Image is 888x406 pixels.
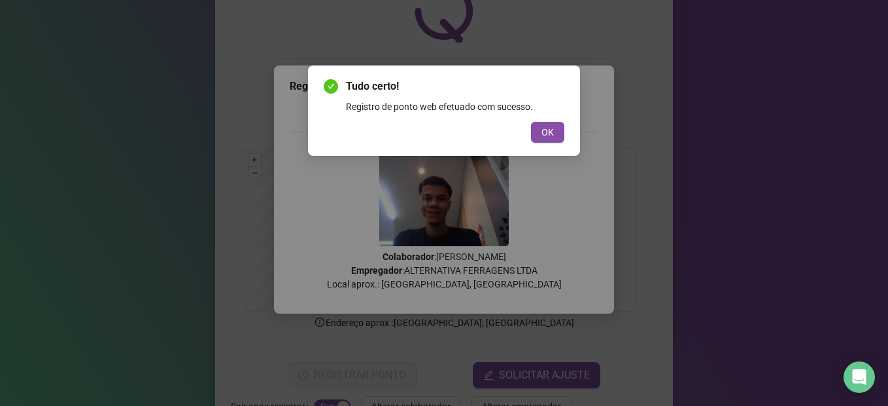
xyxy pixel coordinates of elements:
[346,79,564,94] span: Tudo certo!
[541,125,554,139] span: OK
[531,122,564,143] button: OK
[844,361,875,393] div: Open Intercom Messenger
[324,79,338,94] span: check-circle
[346,100,564,114] div: Registro de ponto web efetuado com sucesso.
